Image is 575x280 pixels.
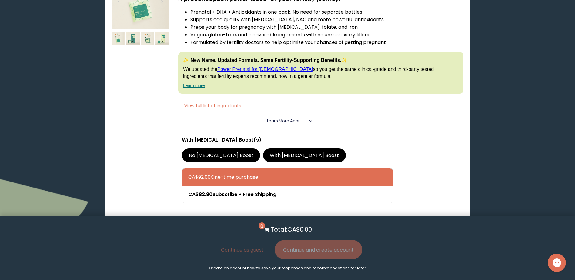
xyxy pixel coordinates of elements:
img: thumbnail image [126,32,140,45]
i: < [307,119,312,122]
img: thumbnail image [155,32,169,45]
button: View full list of ingredients [178,100,247,112]
a: Learn more [183,83,205,88]
p: We updated the so you get the same clinical-grade and third-party tested ingredients that fertili... [183,66,459,80]
li: Formulated by fertility doctors to help optimize your chances of getting pregnant [190,38,463,46]
li: Prenatal + DHA + Antioxidants in one pack. No need for separate bottles [190,8,463,16]
img: thumbnail image [112,32,125,45]
span: Learn More About it [267,118,305,123]
button: Continue as guest [212,240,272,259]
li: Supports egg quality with [MEDICAL_DATA], NAC and more powerful antioxidants [190,16,463,23]
p: Total: CA$0.00 [271,225,312,234]
li: Preps your body for pregnancy with [MEDICAL_DATA], folate, and iron [190,23,463,31]
p: With [MEDICAL_DATA] Boost(s) [182,136,393,144]
p: Create an account now to save your responses and recommendations for later [209,265,366,271]
iframe: Gorgias live chat messenger [545,252,569,274]
label: No [MEDICAL_DATA] Boost [182,148,260,162]
li: Vegan, gluten-free, and bioavailable ingredients with no unnecessary fillers [190,31,463,38]
summary: Learn More About it < [267,118,308,124]
label: With [MEDICAL_DATA] Boost [263,148,346,162]
strong: ✨ New Name. Updated Formula. Same Fertility-Supporting Benefits.✨ [183,58,347,63]
a: Power Prenatal for [DEMOGRAPHIC_DATA] [217,67,313,72]
span: 0 [259,222,265,229]
img: thumbnail image [141,32,155,45]
button: Continue and create account [275,240,362,259]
